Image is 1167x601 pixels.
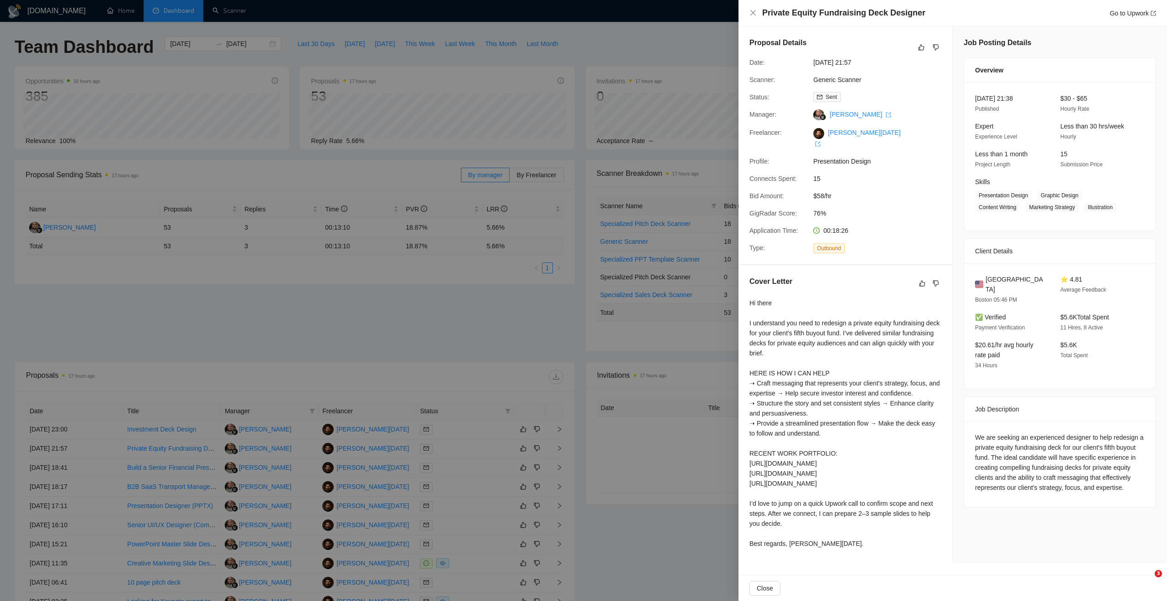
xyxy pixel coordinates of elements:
span: Presentation Design [975,190,1032,200]
span: Marketing Strategy [1025,202,1079,212]
button: dislike [930,42,941,53]
span: Presentation Design [813,156,950,166]
iframe: Intercom live chat [1136,570,1158,592]
span: Close [757,583,773,593]
span: like [918,44,924,51]
span: Payment Verification [975,324,1025,331]
span: 00:18:26 [823,227,848,234]
button: like [917,278,928,289]
h4: Private Equity Fundraising Deck Designer [762,7,925,19]
span: Status: [749,93,769,101]
span: Type: [749,244,765,252]
span: Submission Price [1060,161,1103,168]
span: Overview [975,65,1003,75]
div: Job Description [975,397,1145,421]
span: export [1151,10,1156,16]
span: [DATE] 21:38 [975,95,1013,102]
button: like [916,42,927,53]
a: Go to Upworkexport [1110,10,1156,17]
button: Close [749,9,757,17]
span: Sent [826,94,837,100]
span: Manager: [749,111,776,118]
span: Less than 30 hrs/week [1060,123,1124,130]
span: GigRadar Score: [749,210,797,217]
span: Profile: [749,158,769,165]
span: ✅ Verified [975,313,1006,321]
span: clock-circle [813,227,820,234]
img: gigradar-bm.png [820,114,826,120]
span: Average Feedback [1060,287,1106,293]
span: Bid Amount: [749,192,784,200]
span: Experience Level [975,134,1017,140]
span: $5.6K Total Spent [1060,313,1109,321]
span: 3 [1155,570,1162,577]
span: Application Time: [749,227,798,234]
img: c1qbb724gnAwfyoOug-YWwyKQY4XLD-ZptXzA4XWcgDglhjfrovOt9a0i_zan4Jmn3 [813,128,824,139]
span: close [749,9,757,16]
a: [PERSON_NAME][DATE] export [813,129,900,147]
h5: Proposal Details [749,37,806,48]
span: Freelancer: [749,129,782,136]
span: Project Length [975,161,1010,168]
span: Connects Spent: [749,175,797,182]
button: dislike [930,278,941,289]
span: 15 [813,174,950,184]
span: like [919,280,925,287]
img: 🇺🇸 [975,279,983,289]
span: $58/hr [813,191,950,201]
span: Less than 1 month [975,150,1028,158]
span: Date: [749,59,764,66]
span: $5.6K [1060,341,1077,349]
span: Published [975,106,999,112]
span: [DATE] 21:57 [813,57,950,67]
h5: Job Posting Details [964,37,1031,48]
span: Total Spent [1060,352,1088,359]
span: Outbound [813,243,845,253]
span: export [815,141,821,147]
span: export [886,112,891,118]
span: Scanner: [749,76,775,83]
h5: Cover Letter [749,276,792,287]
span: dislike [933,44,939,51]
span: dislike [933,280,939,287]
div: Hi there I understand you need to redesign a private equity fundraising deck for your client's fi... [749,298,941,549]
span: $20.61/hr avg hourly rate paid [975,341,1033,359]
span: Illustration [1084,202,1116,212]
span: ⭐ 4.81 [1060,276,1082,283]
span: Expert [975,123,993,130]
a: [PERSON_NAME] export [830,111,891,118]
span: Skills [975,178,990,185]
span: Graphic Design [1037,190,1082,200]
div: We are seeking an experienced designer to help redesign a private equity fundraising deck for our... [975,432,1145,493]
span: mail [817,94,822,100]
span: 11 Hires, 8 Active [1060,324,1103,331]
a: Generic Scanner [813,76,861,83]
span: 15 [1060,150,1068,158]
button: Close [749,581,780,596]
span: 34 Hours [975,362,997,369]
span: Hourly Rate [1060,106,1089,112]
span: Hourly [1060,134,1076,140]
span: $30 - $65 [1060,95,1087,102]
span: Boston 05:46 PM [975,297,1017,303]
span: Content Writing [975,202,1020,212]
div: Client Details [975,239,1145,263]
span: 76% [813,208,950,218]
span: [GEOGRAPHIC_DATA] [986,274,1046,294]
